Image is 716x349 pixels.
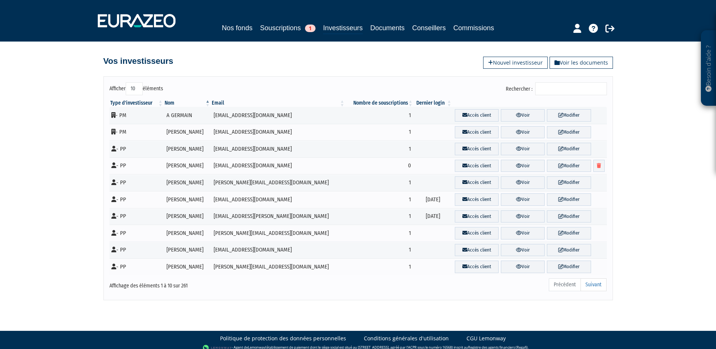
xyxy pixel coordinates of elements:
p: Besoin d'aide ? [704,34,713,102]
a: Conseillers [412,23,446,33]
a: Accès client [455,193,499,206]
a: Souscriptions1 [260,23,316,33]
select: Afficheréléments [126,82,143,95]
h4: Vos investisseurs [103,57,173,66]
img: 1732889491-logotype_eurazeo_blanc_rvb.png [98,14,176,28]
td: [EMAIL_ADDRESS][DOMAIN_NAME] [211,124,345,141]
th: Nom : activer pour trier la colonne par ordre d&eacute;croissant [164,99,211,107]
td: [PERSON_NAME] [164,141,211,158]
a: Modifier [547,160,591,172]
td: - PM [109,107,164,124]
td: 1 [345,191,414,208]
td: [PERSON_NAME][EMAIL_ADDRESS][DOMAIN_NAME] [211,174,345,191]
td: [EMAIL_ADDRESS][DOMAIN_NAME] [211,242,345,259]
a: Nos fonds [222,23,253,33]
a: Accès client [455,109,499,122]
th: Dernier login : activer pour trier la colonne par ordre croissant [414,99,453,107]
th: Type d'investisseur : activer pour trier la colonne par ordre croissant [109,99,164,107]
td: - PP [109,258,164,275]
a: Voir [501,244,545,256]
label: Rechercher : [506,82,607,95]
td: [PERSON_NAME] [164,208,211,225]
a: Commissions [453,23,494,33]
td: - PP [109,225,164,242]
a: Voir [501,176,545,189]
a: Voir les documents [550,57,613,69]
td: [DATE] [414,208,453,225]
a: Investisseurs [323,23,363,34]
a: Modifier [547,227,591,239]
a: Suivant [580,278,607,291]
td: 1 [345,141,414,158]
a: Accès client [455,261,499,273]
td: A GERMAIN [164,107,211,124]
td: 1 [345,242,414,259]
a: Modifier [547,193,591,206]
td: 1 [345,208,414,225]
a: Documents [370,23,405,33]
a: Voir [501,227,545,239]
a: Voir [501,109,545,122]
a: Accès client [455,210,499,223]
a: Supprimer [593,160,605,172]
td: [PERSON_NAME] [164,158,211,174]
th: &nbsp; [453,99,607,107]
a: Modifier [547,143,591,155]
input: Rechercher : [535,82,607,95]
a: Modifier [547,244,591,256]
td: [PERSON_NAME] [164,242,211,259]
td: - PP [109,242,164,259]
td: [EMAIL_ADDRESS][PERSON_NAME][DOMAIN_NAME] [211,208,345,225]
a: Voir [501,126,545,139]
td: - PP [109,158,164,174]
a: Modifier [547,210,591,223]
th: Email : activer pour trier la colonne par ordre croissant [211,99,345,107]
a: Modifier [547,126,591,139]
a: Conditions générales d'utilisation [364,335,449,342]
a: Accès client [455,244,499,256]
td: - PP [109,191,164,208]
a: Modifier [547,176,591,189]
td: [PERSON_NAME] [164,225,211,242]
td: [EMAIL_ADDRESS][DOMAIN_NAME] [211,141,345,158]
td: [EMAIL_ADDRESS][DOMAIN_NAME] [211,158,345,174]
label: Afficher éléments [109,82,163,95]
a: Accès client [455,176,499,189]
td: [EMAIL_ADDRESS][DOMAIN_NAME] [211,191,345,208]
td: [PERSON_NAME] [164,124,211,141]
a: Accès client [455,227,499,239]
td: 1 [345,174,414,191]
td: [PERSON_NAME][EMAIL_ADDRESS][DOMAIN_NAME] [211,258,345,275]
a: Modifier [547,109,591,122]
td: [PERSON_NAME] [164,191,211,208]
a: CGU Lemonway [467,335,506,342]
td: [DATE] [414,191,453,208]
th: Nombre de souscriptions : activer pour trier la colonne par ordre croissant [345,99,414,107]
a: Voir [501,143,545,155]
a: Voir [501,193,545,206]
a: Accès client [455,143,499,155]
td: [PERSON_NAME] [164,258,211,275]
a: Nouvel investisseur [483,57,548,69]
a: Voir [501,160,545,172]
span: 1 [305,25,316,32]
a: Voir [501,210,545,223]
td: - PP [109,141,164,158]
div: Affichage des éléments 1 à 10 sur 261 [109,278,310,290]
td: 1 [345,225,414,242]
td: [EMAIL_ADDRESS][DOMAIN_NAME] [211,107,345,124]
td: - PP [109,174,164,191]
a: Accès client [455,126,499,139]
td: 0 [345,158,414,174]
a: Accès client [455,160,499,172]
td: - PM [109,124,164,141]
a: Modifier [547,261,591,273]
a: Politique de protection des données personnelles [220,335,346,342]
td: 1 [345,107,414,124]
a: Voir [501,261,545,273]
td: [PERSON_NAME][EMAIL_ADDRESS][DOMAIN_NAME] [211,225,345,242]
td: [PERSON_NAME] [164,174,211,191]
td: - PP [109,208,164,225]
td: 1 [345,124,414,141]
td: 1 [345,258,414,275]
